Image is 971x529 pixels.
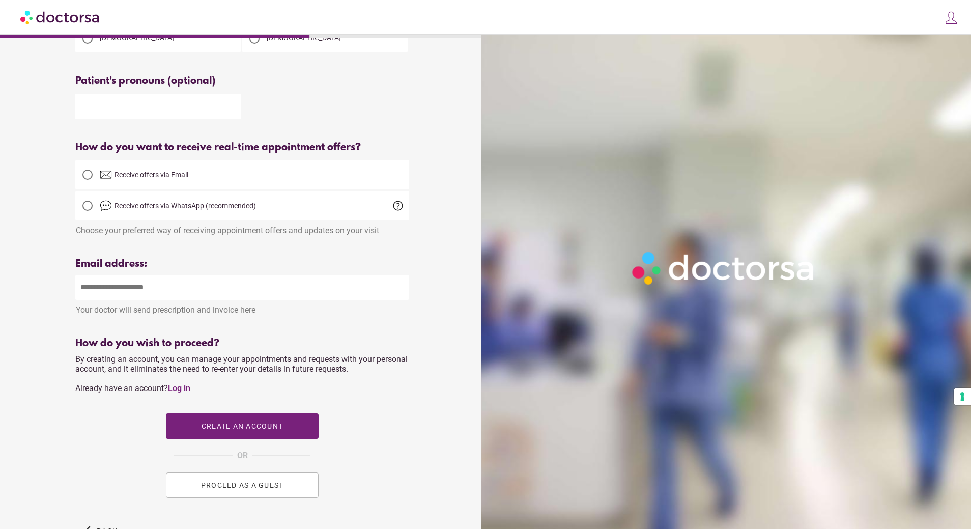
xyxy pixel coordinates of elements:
[115,202,256,210] span: Receive offers via WhatsApp (recommended)
[75,338,409,349] div: How do you wish to proceed?
[100,169,112,181] img: email
[166,472,319,498] button: PROCEED AS A GUEST
[201,481,284,489] span: PROCEED AS A GUEST
[115,171,188,179] span: Receive offers via Email
[75,220,409,235] div: Choose your preferred way of receiving appointment offers and updates on your visit
[944,11,958,25] img: icons8-customer-100.png
[202,422,283,430] span: Create an account
[75,300,409,315] div: Your doctor will send prescription and invoice here
[100,200,112,212] img: chat
[954,388,971,405] button: Your consent preferences for tracking technologies
[168,383,190,393] a: Log in
[237,449,248,462] span: OR
[627,246,821,290] img: Logo-Doctorsa-trans-White-partial-flat.png
[392,200,404,212] span: help
[75,75,409,87] div: Patient's pronouns (optional)
[166,413,319,439] button: Create an account
[75,258,409,270] div: Email address:
[75,354,408,393] span: By creating an account, you can manage your appointments and requests with your personal account,...
[20,6,101,29] img: Doctorsa.com
[75,142,409,153] div: How do you want to receive real-time appointment offers?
